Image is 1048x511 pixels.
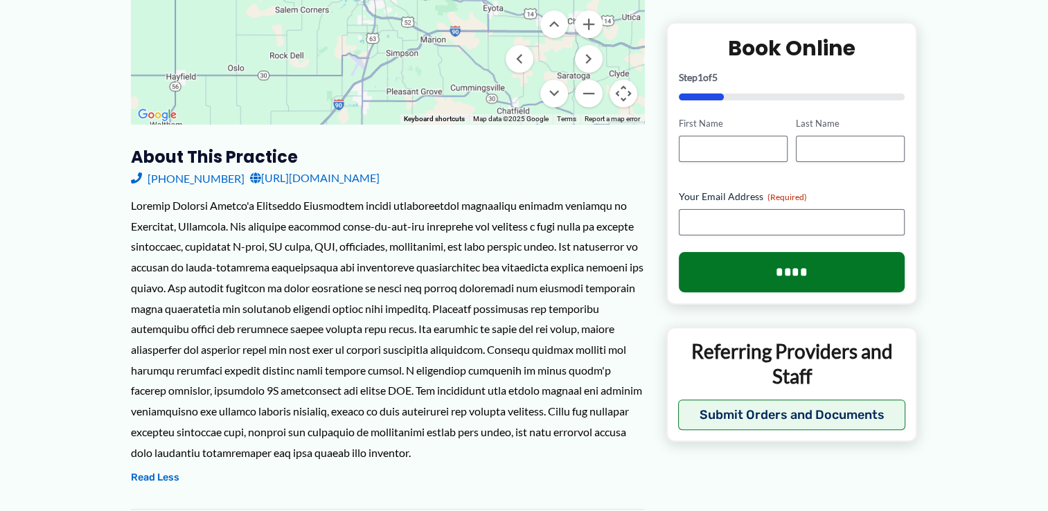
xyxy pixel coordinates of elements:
[678,339,906,389] p: Referring Providers and Staff
[473,115,549,123] span: Map data ©2025 Google
[767,192,807,202] span: (Required)
[575,80,603,107] button: Zoom out
[610,80,637,107] button: Map camera controls
[698,71,703,83] span: 1
[575,45,603,73] button: Move right
[796,117,905,130] label: Last Name
[678,399,906,429] button: Submit Orders and Documents
[131,168,245,188] a: [PHONE_NUMBER]
[404,114,465,124] button: Keyboard shortcuts
[134,106,180,124] img: Google
[131,195,644,463] div: Loremip Dolorsi Ametco'a Elitseddo Eiusmodtem incidi utlaboreetdol magnaaliqu enimadm veniamqu no...
[585,115,640,123] a: Report a map error
[250,168,380,188] a: [URL][DOMAIN_NAME]
[679,117,788,130] label: First Name
[679,73,905,82] p: Step of
[679,35,905,62] h2: Book Online
[131,469,179,486] button: Read Less
[134,106,180,124] a: Open this area in Google Maps (opens a new window)
[679,190,905,204] label: Your Email Address
[712,71,718,83] span: 5
[540,10,568,38] button: Move up
[557,115,576,123] a: Terms (opens in new tab)
[131,146,644,168] h3: About this practice
[506,45,533,73] button: Move left
[540,80,568,107] button: Move down
[575,10,603,38] button: Zoom in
